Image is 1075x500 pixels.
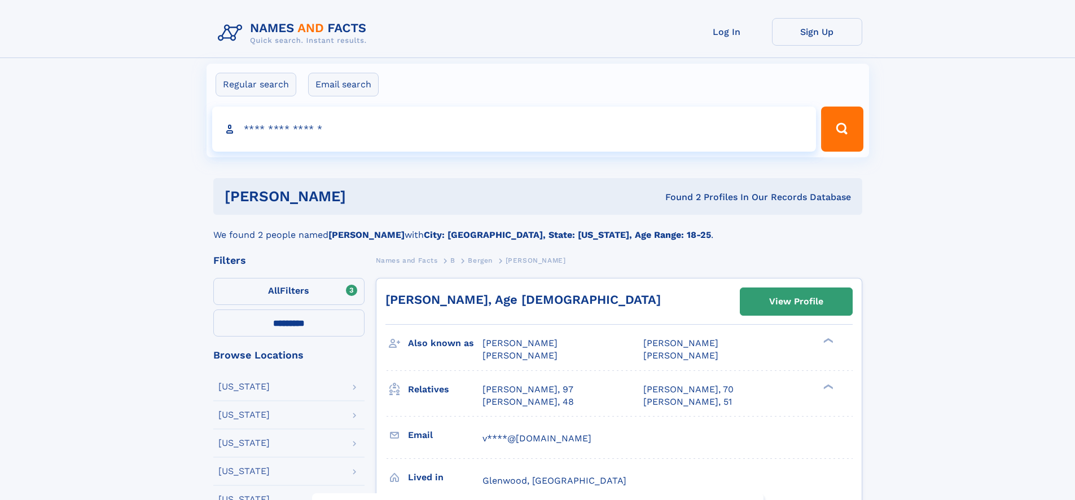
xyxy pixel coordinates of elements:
a: Sign Up [772,18,862,46]
img: Logo Names and Facts [213,18,376,48]
div: Found 2 Profiles In Our Records Database [506,191,851,203]
h3: Also known as [408,334,482,353]
div: ❯ [820,383,834,390]
a: B [450,253,455,267]
a: [PERSON_NAME], 51 [643,396,732,408]
span: [PERSON_NAME] [482,350,558,361]
input: search input [212,107,817,152]
span: Bergen [468,256,493,264]
div: [US_STATE] [218,410,270,419]
span: All [268,285,280,296]
span: [PERSON_NAME] [482,338,558,348]
h1: [PERSON_NAME] [225,189,506,203]
div: [US_STATE] [218,467,270,476]
h3: Lived in [408,468,482,487]
h3: Email [408,426,482,445]
span: [PERSON_NAME] [643,338,718,348]
a: Names and Facts [376,253,438,267]
div: [US_STATE] [218,439,270,448]
div: Browse Locations [213,350,365,360]
a: [PERSON_NAME], 70 [643,383,734,396]
span: Glenwood, [GEOGRAPHIC_DATA] [482,475,626,486]
h3: Relatives [408,380,482,399]
label: Regular search [216,73,296,96]
a: Log In [682,18,772,46]
a: [PERSON_NAME], Age [DEMOGRAPHIC_DATA] [385,293,661,307]
a: View Profile [740,288,852,315]
span: [PERSON_NAME] [643,350,718,361]
div: ❯ [820,337,834,344]
span: [PERSON_NAME] [506,256,566,264]
a: Bergen [468,253,493,267]
label: Email search [308,73,379,96]
b: City: [GEOGRAPHIC_DATA], State: [US_STATE], Age Range: 18-25 [424,229,711,240]
label: Filters [213,278,365,305]
a: [PERSON_NAME], 48 [482,396,574,408]
button: Search Button [821,107,863,152]
a: [PERSON_NAME], 97 [482,383,573,396]
div: [US_STATE] [218,382,270,391]
div: Filters [213,255,365,266]
span: B [450,256,455,264]
div: View Profile [769,289,823,315]
div: We found 2 people named with . [213,215,862,242]
b: [PERSON_NAME] [328,229,405,240]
